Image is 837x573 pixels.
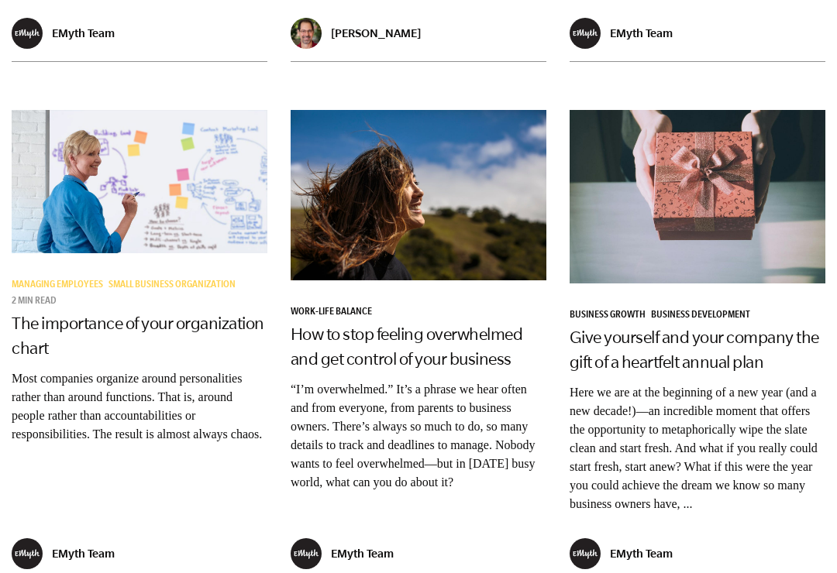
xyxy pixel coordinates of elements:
span: Business Development [651,311,750,321]
p: EMyth Team [52,547,115,560]
img: EMyth Team - EMyth [291,538,322,569]
p: Most companies organize around personalities rather than around functions. That is, around people... [12,369,267,444]
img: EMyth Team - EMyth [12,538,43,569]
p: Here we are at the beginning of a new year (and a new decade!)—an incredible moment that offers t... [570,383,825,513]
p: [PERSON_NAME] [331,26,421,39]
img: stress management for business owners [291,110,546,280]
a: How to stop feeling overwhelmed and get control of your business [291,324,523,368]
a: Business Growth [570,311,651,321]
p: “I’m overwhelmed.” It’s a phrase we hear often and from everyone, from parents to business owners... [291,380,546,492]
p: EMyth Team [331,547,394,560]
span: Managing Employees [12,280,103,291]
img: EMyth Team - EMyth [570,538,601,569]
img: EMyth Team - EMyth [570,18,601,49]
a: Small Business Organization [108,280,241,291]
img: EMyth Team - EMyth [12,18,43,49]
span: Business Growth [570,311,646,321]
img: Adam Traub - EMyth [291,18,322,49]
span: Work-Life Balance [291,307,372,318]
iframe: Chat Widget [759,499,837,573]
img: Importance of organizational structure for projects [12,110,267,254]
a: The importance of your organization chart [12,314,264,357]
p: 2 min read [12,297,57,307]
a: Work-Life Balance [291,307,377,318]
a: Managing Employees [12,280,108,291]
a: Give yourself and your company the gift of a heartfelt annual plan [570,328,819,371]
span: Small Business Organization [108,280,236,291]
p: EMyth Team [610,26,673,39]
p: EMyth Team [610,547,673,560]
a: Business Development [651,311,756,321]
p: EMyth Team [52,26,115,39]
